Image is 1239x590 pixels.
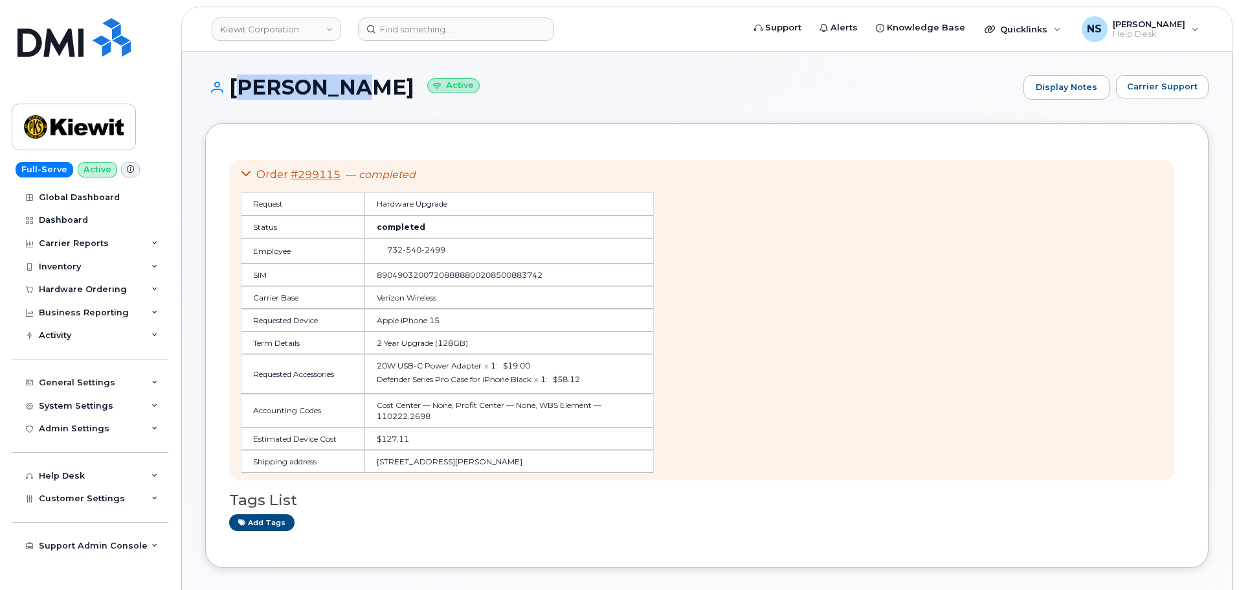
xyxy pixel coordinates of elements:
[503,361,530,370] span: $19.00
[1023,75,1110,100] a: Display Notes
[377,361,482,370] span: 20W USB-C Power Adapter
[241,286,364,309] td: Carrier Base
[387,245,445,255] span: 732
[541,374,546,384] span: 1
[484,361,488,370] span: x
[229,492,1185,508] h3: Tags List
[364,394,654,427] td: Cost Center — None, Profit Center — None, WBS Element — 110222.2698
[364,216,654,238] td: completed
[1183,534,1229,580] iframe: Messenger Launcher
[491,361,496,370] span: 1
[546,374,548,384] span: :
[256,168,288,181] span: Order
[1116,75,1209,98] button: Carrier Support
[403,245,421,255] span: 540
[421,245,445,255] span: 2499
[1127,80,1198,93] span: Carrier Support
[364,286,654,309] td: Verizon Wireless
[291,168,340,181] a: #299115
[241,238,364,264] td: Employee
[241,394,364,427] td: Accounting Codes
[241,354,364,393] td: Requested Accessories
[364,427,654,450] td: $127.11
[364,309,654,332] td: Apple iPhone 15
[241,216,364,238] td: Status
[377,374,531,384] span: Defender Series Pro Case for iPhone Black
[359,168,416,181] em: completed
[241,264,364,286] td: SIM
[241,427,364,450] td: Estimated Device Cost
[205,76,1017,98] h1: [PERSON_NAME]
[241,450,364,473] td: Shipping address
[346,168,416,181] span: —
[553,374,580,384] span: $58.12
[364,192,654,215] td: Hardware Upgrade
[496,361,498,370] span: :
[364,264,654,286] td: 89049032007208888800208500883742
[364,450,654,473] td: [STREET_ADDRESS][PERSON_NAME]
[364,332,654,354] td: 2 Year Upgrade (128GB)
[241,332,364,354] td: Term Details
[427,78,480,93] small: Active
[241,309,364,332] td: Requested Device
[229,514,295,530] a: Add tags
[241,192,364,215] td: Request
[534,374,538,384] span: x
